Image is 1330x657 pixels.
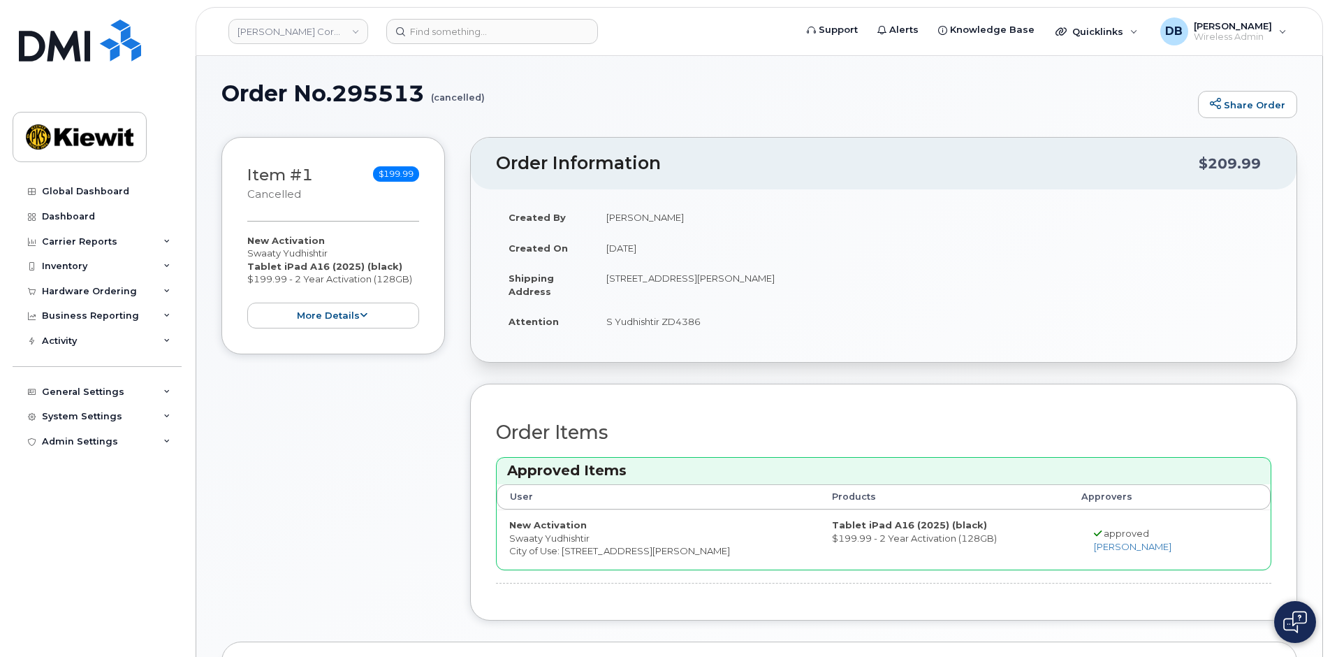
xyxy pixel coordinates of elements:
strong: Shipping Address [509,273,554,297]
a: [PERSON_NAME] [1094,541,1171,552]
strong: Tablet iPad A16 (2025) (black) [247,261,402,272]
small: cancelled [247,188,301,201]
th: Products [819,484,1069,510]
strong: Tablet iPad A16 (2025) (black) [832,519,987,530]
strong: Created By [509,212,566,223]
h2: Order Information [496,154,1199,173]
td: [PERSON_NAME] [594,202,1271,233]
td: [DATE] [594,233,1271,263]
span: approved [1104,528,1149,539]
td: Swaaty Yudhishtir City of Use: [STREET_ADDRESS][PERSON_NAME] [497,510,819,570]
strong: Created On [509,243,568,254]
span: $199.99 [373,166,419,182]
th: Approvers [1069,484,1236,510]
td: $199.99 - 2 Year Activation (128GB) [819,510,1069,570]
div: $209.99 [1199,150,1261,177]
strong: Attention [509,316,559,327]
img: Open chat [1283,611,1307,633]
div: Swaaty Yudhishtir $199.99 - 2 Year Activation (128GB) [247,234,419,328]
h1: Order No.295513 [221,81,1191,106]
small: (cancelled) [431,81,485,103]
h3: Item #1 [247,166,313,202]
h2: Order Items [496,422,1271,443]
th: User [497,484,819,510]
button: more details [247,303,419,328]
td: [STREET_ADDRESS][PERSON_NAME] [594,263,1271,306]
strong: New Activation [509,519,587,530]
a: Share Order [1198,91,1297,119]
h3: Approved Items [507,461,1260,480]
strong: New Activation [247,235,325,246]
td: S Yudhishtir ZD4386 [594,306,1271,337]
